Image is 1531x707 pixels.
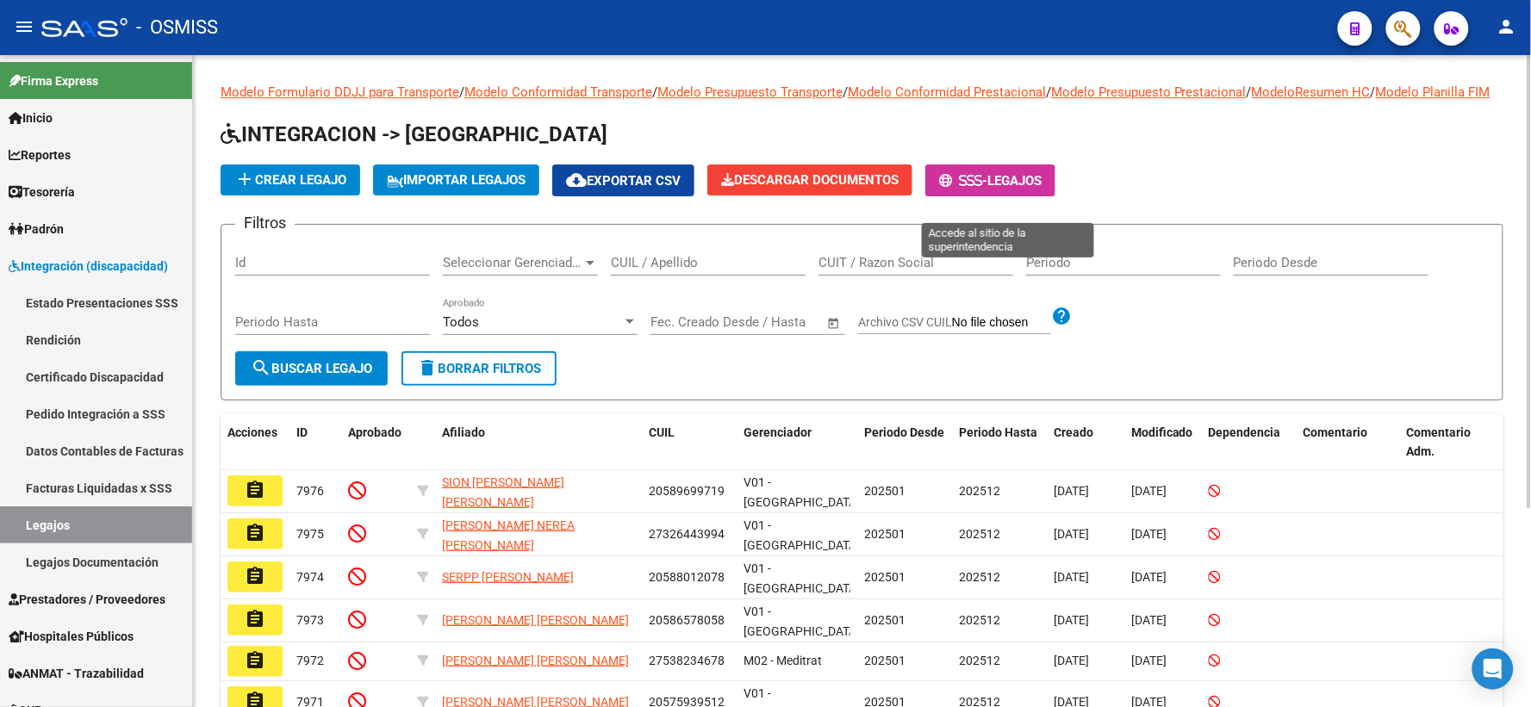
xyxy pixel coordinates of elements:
[1131,613,1167,627] span: [DATE]
[707,164,912,195] button: Descargar Documentos
[736,314,819,330] input: Fecha fin
[744,654,822,667] span: M02 - Meditrat
[9,257,168,276] span: Integración (discapacidad)
[245,523,265,543] mat-icon: assignment
[348,425,401,439] span: Aprobado
[1202,414,1297,471] datatable-header-cell: Dependencia
[1131,527,1167,541] span: [DATE]
[737,414,857,471] datatable-header-cell: Gerenciador
[296,613,324,627] span: 7973
[373,164,539,195] button: IMPORTAR LEGAJOS
[959,527,1000,541] span: 202512
[864,425,944,439] span: Periodo Desde
[417,357,438,378] mat-icon: delete
[1051,306,1072,326] mat-icon: help
[744,605,860,638] span: V01 - [GEOGRAPHIC_DATA]
[1472,648,1514,690] div: Open Intercom Messenger
[987,173,1042,189] span: Legajos
[234,169,255,189] mat-icon: add
[864,613,906,627] span: 202501
[9,590,165,609] span: Prestadores / Proveedores
[864,527,906,541] span: 202501
[235,211,295,235] h3: Filtros
[959,484,1000,498] span: 202512
[1131,484,1167,498] span: [DATE]
[442,613,629,627] span: [PERSON_NAME] [PERSON_NAME]
[939,173,987,189] span: -
[251,361,372,376] span: Buscar Legajo
[959,654,1000,667] span: 202512
[136,9,218,47] span: - OSMISS
[825,313,844,333] button: Open calendar
[566,170,587,190] mat-icon: cloud_download
[649,484,725,498] span: 20589699719
[857,414,952,471] datatable-header-cell: Periodo Desde
[221,414,289,471] datatable-header-cell: Acciones
[14,16,34,37] mat-icon: menu
[864,484,906,498] span: 202501
[296,425,308,439] span: ID
[9,664,144,683] span: ANMAT - Trazabilidad
[443,255,582,270] span: Seleccionar Gerenciador
[296,527,324,541] span: 7975
[649,654,725,667] span: 27538234678
[959,570,1000,584] span: 202512
[235,351,388,386] button: Buscar Legajo
[442,570,574,584] span: SERPP [PERSON_NAME]
[1297,414,1400,471] datatable-header-cell: Comentario
[221,122,607,146] span: INTEGRACION -> [GEOGRAPHIC_DATA]
[442,518,575,552] span: [PERSON_NAME] NEREA [PERSON_NAME]
[721,172,899,188] span: Descargar Documentos
[296,654,324,667] span: 7972
[1131,654,1167,667] span: [DATE]
[959,425,1037,439] span: Periodo Hasta
[245,650,265,671] mat-icon: assignment
[417,361,541,376] span: Borrar Filtros
[649,613,725,627] span: 20586578058
[649,570,725,584] span: 20588012078
[1304,425,1368,439] span: Comentario
[289,414,341,471] datatable-header-cell: ID
[1209,425,1281,439] span: Dependencia
[1054,613,1089,627] span: [DATE]
[9,627,134,646] span: Hospitales Públicos
[1376,84,1491,100] a: Modelo Planilla FIM
[858,315,952,329] span: Archivo CSV CUIL
[9,109,53,127] span: Inicio
[341,414,410,471] datatable-header-cell: Aprobado
[245,566,265,586] mat-icon: assignment
[744,425,812,439] span: Gerenciador
[296,484,324,498] span: 7976
[221,164,360,195] button: Crear Legajo
[234,172,346,188] span: Crear Legajo
[642,414,737,471] datatable-header-cell: CUIL
[864,654,906,667] span: 202501
[952,315,1051,331] input: Archivo CSV CUIL
[552,164,694,196] button: Exportar CSV
[1497,16,1517,37] mat-icon: person
[657,84,843,100] a: Modelo Presupuesto Transporte
[9,220,64,239] span: Padrón
[1054,527,1089,541] span: [DATE]
[442,475,564,509] span: SION [PERSON_NAME] [PERSON_NAME]
[952,414,1047,471] datatable-header-cell: Periodo Hasta
[9,183,75,202] span: Tesorería
[443,314,479,330] span: Todos
[1054,570,1089,584] span: [DATE]
[1131,570,1167,584] span: [DATE]
[1051,84,1247,100] a: Modelo Presupuesto Prestacional
[566,173,681,189] span: Exportar CSV
[1400,414,1503,471] datatable-header-cell: Comentario Adm.
[959,613,1000,627] span: 202512
[9,71,98,90] span: Firma Express
[649,527,725,541] span: 27326443994
[1407,425,1472,459] span: Comentario Adm.
[221,84,459,100] a: Modelo Formulario DDJJ para Transporte
[227,425,277,439] span: Acciones
[245,480,265,500] mat-icon: assignment
[1054,484,1089,498] span: [DATE]
[744,518,860,552] span: V01 - [GEOGRAPHIC_DATA]
[1131,425,1193,439] span: Modificado
[387,172,526,188] span: IMPORTAR LEGAJOS
[848,84,1046,100] a: Modelo Conformidad Prestacional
